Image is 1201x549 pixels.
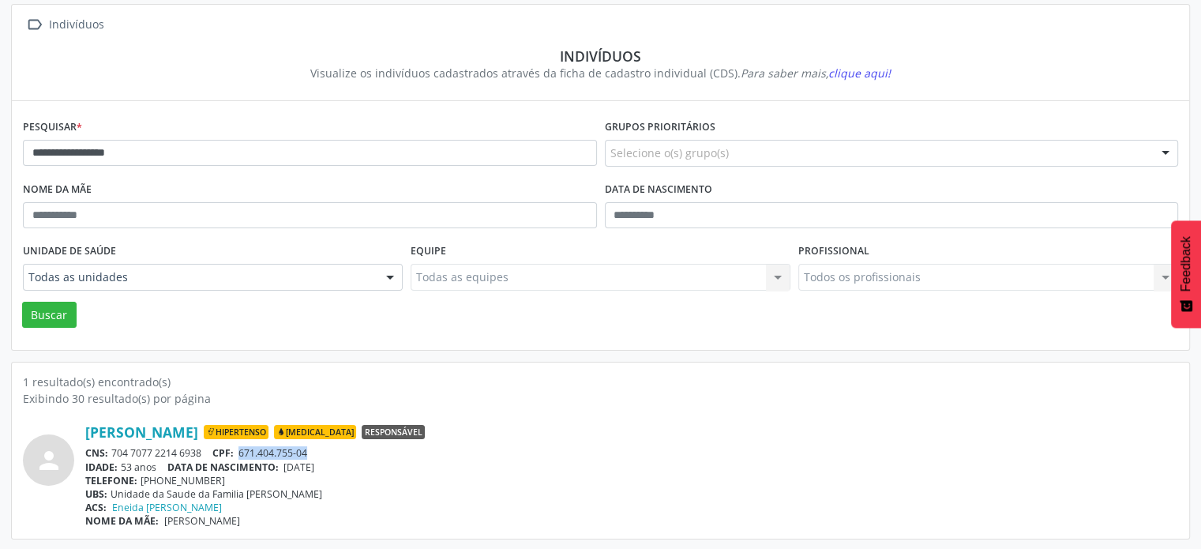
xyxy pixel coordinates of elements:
label: Profissional [798,239,869,264]
span: CPF: [212,446,234,460]
span: [MEDICAL_DATA] [274,425,356,439]
span: Todas as unidades [28,269,370,285]
span: Responsável [362,425,425,439]
a: Eneida [PERSON_NAME] [112,501,222,514]
span: CNS: [85,446,108,460]
div: 704 7077 2214 6938 [85,446,1178,460]
span: IDADE: [85,461,118,474]
div: Indivíduos [34,47,1167,65]
div: Indivíduos [46,13,107,36]
span: Selecione o(s) grupo(s) [610,145,729,161]
label: Pesquisar [23,115,82,140]
div: Visualize os indivíduos cadastrados através da ficha de cadastro individual (CDS). [34,65,1167,81]
span: Hipertenso [204,425,268,439]
label: Grupos prioritários [605,115,715,140]
button: Feedback - Mostrar pesquisa [1171,220,1201,328]
span: DATA DE NASCIMENTO: [167,461,279,474]
label: Equipe [411,239,446,264]
button: Buscar [22,302,77,329]
span: [PERSON_NAME] [164,514,240,528]
div: [PHONE_NUMBER] [85,474,1178,487]
span: Feedback [1179,236,1193,291]
span: [DATE] [283,461,314,474]
i: Para saber mais, [741,66,891,81]
span: UBS: [85,487,107,501]
a: [PERSON_NAME] [85,423,198,441]
span: clique aqui! [828,66,891,81]
div: 1 resultado(s) encontrado(s) [23,374,1178,390]
span: NOME DA MÃE: [85,514,159,528]
span: TELEFONE: [85,474,137,487]
label: Data de nascimento [605,178,712,202]
span: ACS: [85,501,107,514]
i: person [35,446,63,475]
span: 671.404.755-04 [238,446,307,460]
label: Nome da mãe [23,178,92,202]
a:  Indivíduos [23,13,107,36]
div: 53 anos [85,461,1178,474]
div: Exibindo 30 resultado(s) por página [23,390,1178,407]
div: Unidade da Saude da Familia [PERSON_NAME] [85,487,1178,501]
i:  [23,13,46,36]
label: Unidade de saúde [23,239,116,264]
